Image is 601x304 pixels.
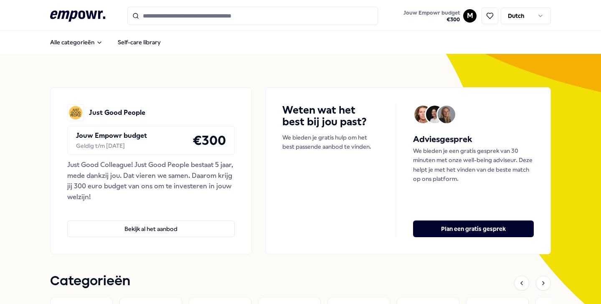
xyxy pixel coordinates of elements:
[89,107,145,118] p: Just Good People
[282,133,379,152] p: We bieden je gratis hulp om het best passende aanbod te vinden.
[438,106,455,123] img: Avatar
[413,146,534,184] p: We bieden je een gratis gesprek van 30 minuten met onze well-being adviseur. Deze helpt je met he...
[67,160,235,202] div: Just Good Colleague! Just Good People bestaat 5 jaar, mede dankzij jou. Dat vieren we samen. Daar...
[67,104,84,121] img: Just Good People
[282,104,379,128] h4: Weten wat het best bij jou past?
[426,106,444,123] img: Avatar
[111,34,167,51] a: Self-care library
[67,207,235,237] a: Bekijk al het aanbod
[413,133,534,146] h5: Adviesgesprek
[403,10,460,16] span: Jouw Empowr budget
[43,34,109,51] button: Alle categorieën
[76,130,147,141] p: Jouw Empowr budget
[463,9,477,23] button: M
[76,141,147,150] div: Geldig t/m [DATE]
[414,106,432,123] img: Avatar
[402,8,462,25] button: Jouw Empowr budget€300
[193,130,226,151] h4: € 300
[400,7,463,25] a: Jouw Empowr budget€300
[127,7,378,25] input: Search for products, categories or subcategories
[50,271,130,292] h1: Categorieën
[67,220,235,237] button: Bekijk al het aanbod
[403,16,460,23] span: € 300
[413,220,534,237] button: Plan een gratis gesprek
[43,34,167,51] nav: Main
